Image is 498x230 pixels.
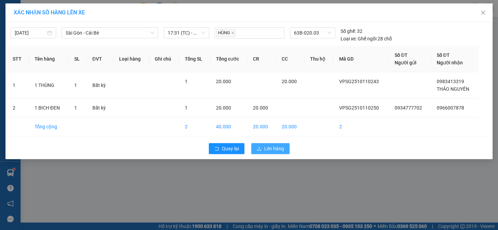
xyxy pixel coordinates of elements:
[257,146,261,152] span: upload
[168,28,205,38] span: 17:31 (TC) - 63B-020.03
[436,60,462,65] span: Người nhận
[149,46,179,72] th: Ghi chú
[395,60,417,65] span: Người gửi
[184,79,187,84] span: 1
[436,52,449,58] span: Số ĐT
[333,46,389,72] th: Mã GD
[294,28,331,38] span: 63B-020.03
[341,35,392,42] div: Ghế ngồi 28 chỗ
[480,10,486,15] span: close
[74,82,77,88] span: 1
[473,3,493,23] button: Close
[339,105,379,111] span: VPSG2510110250
[14,9,85,16] span: XÁC NHẬN SỐ HÀNG LÊN XE
[276,117,304,136] td: 20.000
[231,31,234,35] span: close
[15,29,46,37] input: 11/10/2025
[341,27,356,35] span: Số ghế:
[29,72,69,99] td: 1 THÙNG
[436,86,469,92] span: THẢO NGUYÊN
[7,99,29,117] td: 2
[276,46,304,72] th: CC
[87,46,114,72] th: ĐVT
[339,79,379,84] span: VPSG2510110243
[179,117,210,136] td: 2
[305,46,333,72] th: Thu hộ
[222,145,239,152] span: Quay lại
[436,79,464,84] span: 0983413319
[184,105,187,111] span: 1
[87,99,114,117] td: Bất kỳ
[281,79,296,84] span: 20.000
[216,105,231,111] span: 20.000
[247,46,276,72] th: CR
[333,117,389,136] td: 2
[210,117,248,136] td: 40.000
[216,29,235,37] span: HÙNG
[69,46,87,72] th: SL
[87,72,114,99] td: Bất kỳ
[247,117,276,136] td: 20.000
[251,143,290,154] button: uploadLên hàng
[29,99,69,117] td: 1 BICH ĐEN
[395,105,422,111] span: 0934777702
[264,145,284,152] span: Lên hàng
[150,31,154,35] span: down
[436,105,464,111] span: 0966007878
[341,27,362,35] div: 32
[210,46,248,72] th: Tổng cước
[216,79,231,84] span: 20.000
[341,35,357,42] span: Loại xe:
[209,143,244,154] button: rollbackQuay lại
[29,46,69,72] th: Tên hàng
[114,46,149,72] th: Loại hàng
[66,28,154,38] span: Sài Gòn - Cái Bè
[7,72,29,99] td: 1
[179,46,210,72] th: Tổng SL
[74,105,77,111] span: 1
[29,117,69,136] td: Tổng cộng
[253,105,268,111] span: 20.000
[7,46,29,72] th: STT
[214,146,219,152] span: rollback
[395,52,408,58] span: Số ĐT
